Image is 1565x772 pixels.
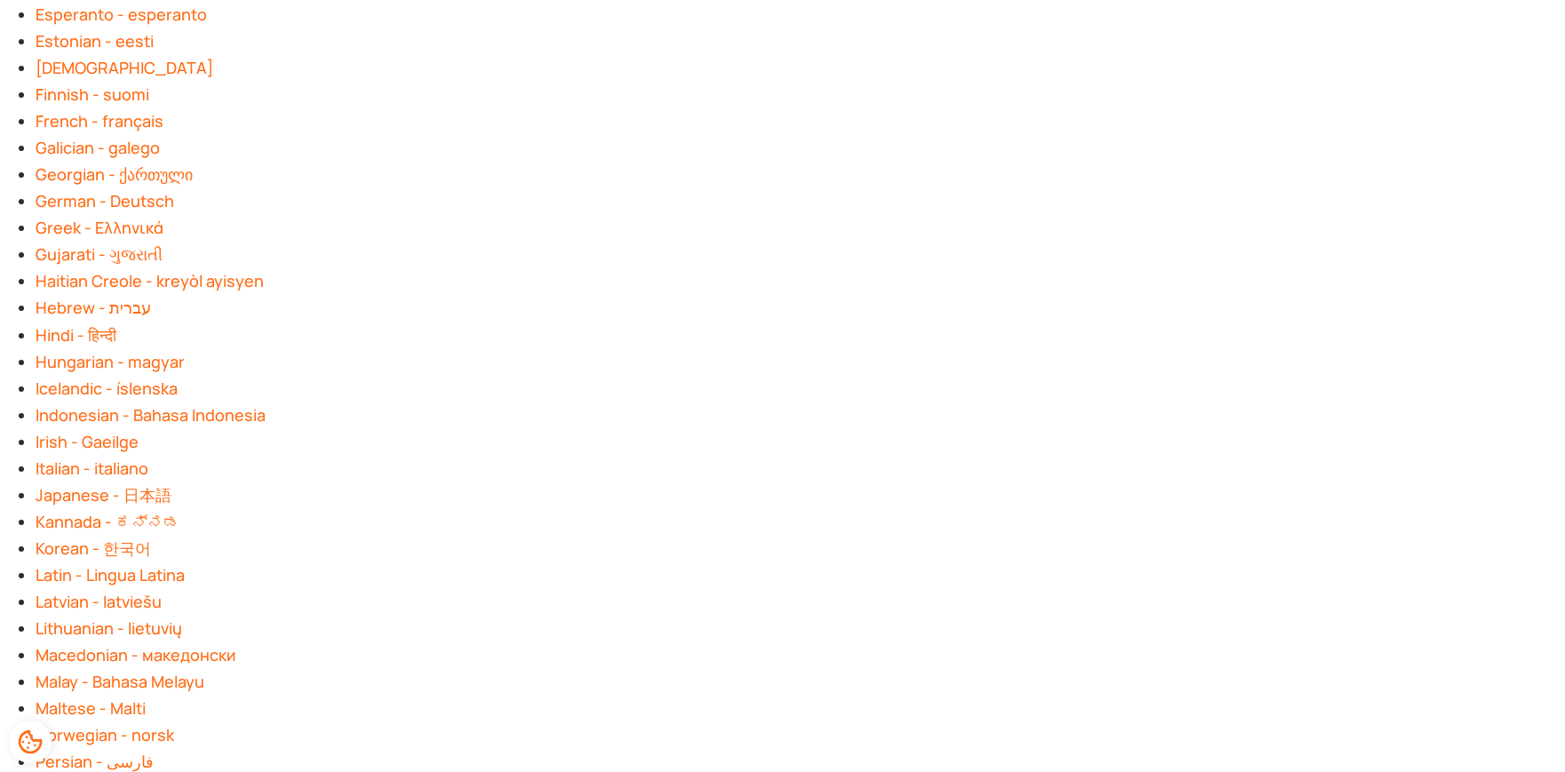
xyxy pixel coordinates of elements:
a: Galician - galego [36,137,160,158]
a: Irish - Gaeilge [36,431,139,452]
a: Gujarati - ગુજરાતી [36,243,163,265]
a: Latvian - latviešu [36,591,162,612]
a: Esperanto - esperanto [36,4,207,25]
a: Korean - 한국어 [36,537,151,559]
a: Indonesian - Bahasa Indonesia [36,404,266,426]
a: Kannada - ಕನ್ನಡ [36,511,179,532]
a: Italian - italiano [36,458,148,479]
a: Estonian - eesti [36,30,154,52]
a: [DEMOGRAPHIC_DATA] [36,57,213,78]
a: Maltese - Malti [36,697,146,719]
a: French - français [36,110,163,131]
a: Persian - ‎‫فارسی‬‎ [36,751,154,772]
a: Hungarian - magyar [36,351,185,372]
a: Greek - Ελληνικά [36,217,163,238]
a: Macedonian - македонски [36,644,235,665]
a: Icelandic - íslenska [36,378,178,399]
a: Georgian - ქართული [36,163,193,185]
a: Malay - Bahasa Melayu [36,671,204,692]
div: Cookie Preferences [9,720,52,763]
a: Finnish - suomi [36,84,149,105]
a: Lithuanian - lietuvių [36,617,182,639]
a: Japanese - 日本語 [36,484,171,505]
a: Haitian Creole - kreyòl ayisyen [36,270,264,291]
a: Latin - Lingua Latina [36,564,185,585]
a: Norwegian - norsk [36,724,174,745]
a: Hebrew - ‎‫עברית‬‎ [36,297,151,318]
a: German - Deutsch [36,190,174,211]
a: Hindi - हिन्दी [36,324,116,346]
